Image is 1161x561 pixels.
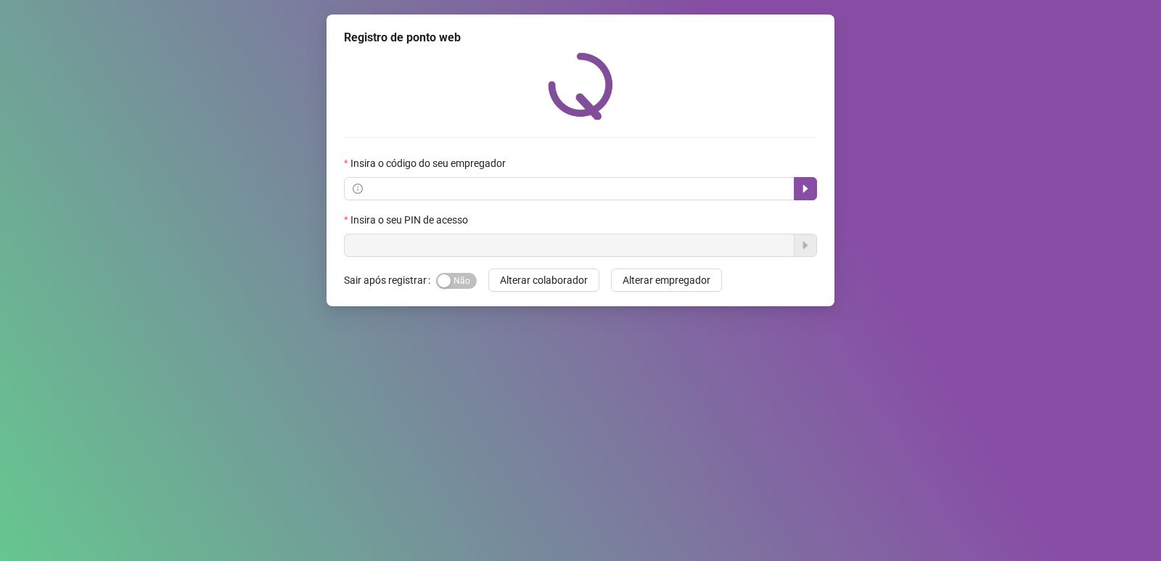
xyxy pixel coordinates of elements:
img: QRPoint [548,52,613,120]
span: Alterar colaborador [500,272,588,288]
label: Insira o seu PIN de acesso [344,212,477,228]
span: caret-right [800,183,811,194]
div: Registro de ponto web [344,29,817,46]
button: Alterar colaborador [488,269,599,292]
label: Sair após registrar [344,269,436,292]
button: Alterar empregador [611,269,722,292]
span: info-circle [353,184,363,194]
label: Insira o código do seu empregador [344,155,515,171]
span: Alterar empregador [623,272,710,288]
